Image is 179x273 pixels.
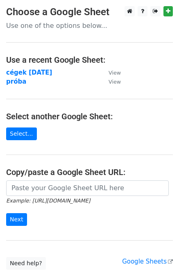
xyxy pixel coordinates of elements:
a: Need help? [6,257,46,270]
h4: Copy/paste a Google Sheet URL: [6,167,173,177]
input: Next [6,213,27,226]
small: Example: [URL][DOMAIN_NAME] [6,198,90,204]
input: Paste your Google Sheet URL here [6,180,169,196]
h3: Choose a Google Sheet [6,6,173,18]
small: View [109,79,121,85]
small: View [109,70,121,76]
a: cégek [DATE] [6,69,52,76]
a: Google Sheets [122,258,173,265]
a: View [100,78,121,85]
a: View [100,69,121,76]
a: próba [6,78,26,85]
a: Select... [6,127,37,140]
h4: Use a recent Google Sheet: [6,55,173,65]
h4: Select another Google Sheet: [6,111,173,121]
p: Use one of the options below... [6,21,173,30]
